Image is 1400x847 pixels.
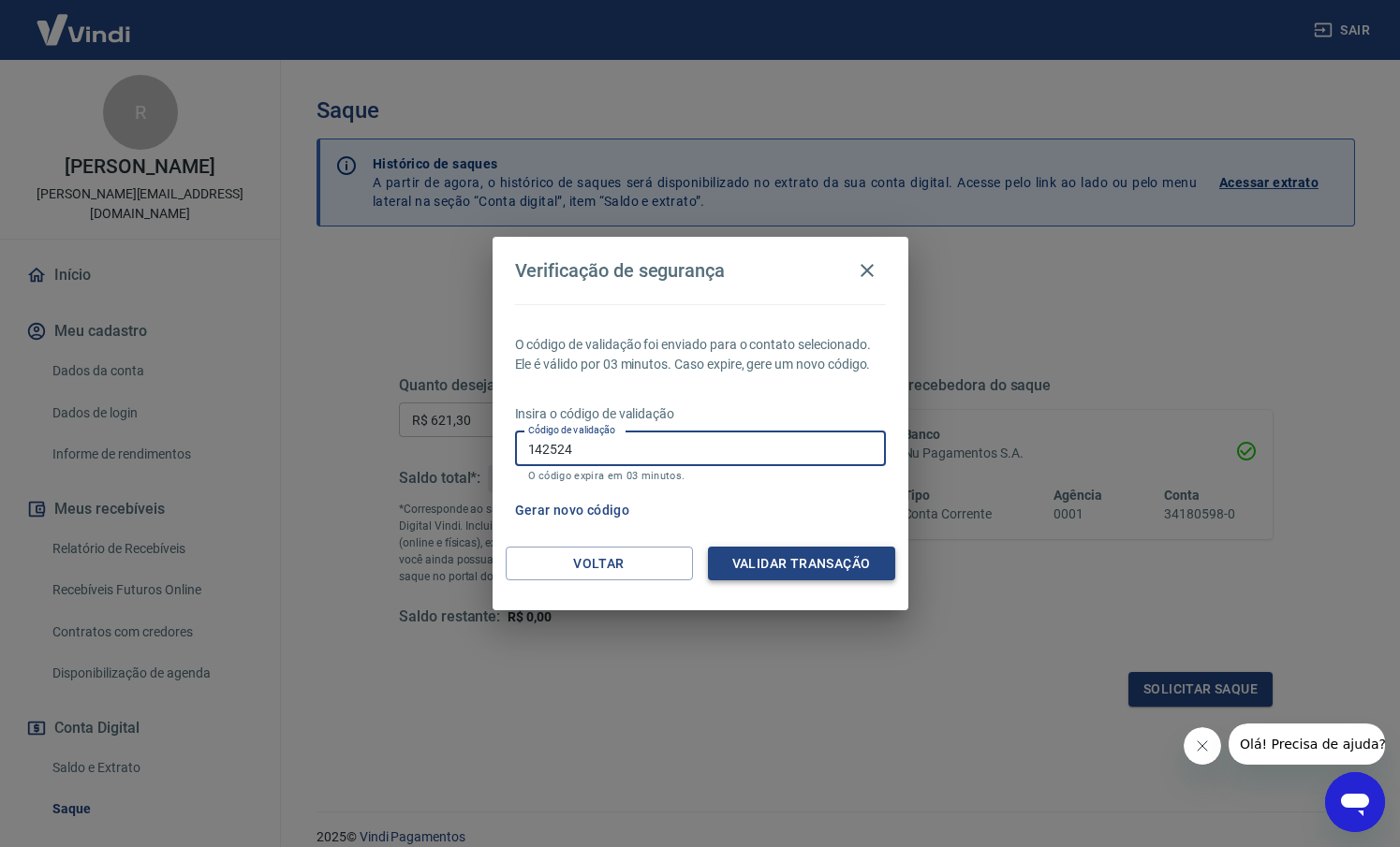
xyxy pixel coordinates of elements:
span: Olá! Precisa de ajuda? [11,13,157,28]
label: Código de validação [528,423,615,437]
iframe: Mensagem da empresa [1229,723,1385,765]
p: Insira o código de validação [515,404,886,424]
button: Validar transação [708,547,895,581]
p: O código expira em 03 minutos. [528,470,873,482]
iframe: Botão para abrir a janela de mensagens [1325,772,1385,832]
p: O código de validação foi enviado para o contato selecionado. Ele é válido por 03 minutos. Caso e... [515,335,886,374]
iframe: Fechar mensagem [1184,727,1221,765]
h4: Verificação de segurança [515,259,726,282]
button: Gerar novo código [508,493,638,528]
button: Voltar [506,547,693,581]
